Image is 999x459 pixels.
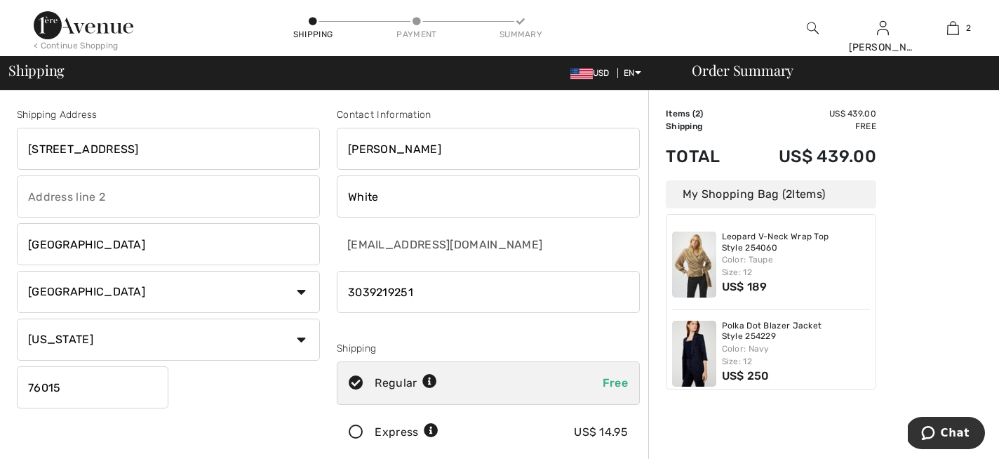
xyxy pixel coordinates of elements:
span: Free [603,376,628,390]
td: Shipping [666,120,741,133]
div: Order Summary [675,63,991,77]
span: 2 [966,22,971,34]
input: Last name [337,175,640,218]
div: US$ 14.95 [574,424,628,441]
div: My Shopping Bag ( Items) [666,180,876,208]
span: US$ 189 [722,280,767,293]
span: US$ 250 [722,369,770,382]
span: 2 [695,109,700,119]
span: EN [624,68,641,78]
div: Color: Taupe Size: 12 [722,253,871,279]
a: Polka Dot Blazer Jacket Style 254229 [722,321,871,342]
img: Polka Dot Blazer Jacket Style 254229 [672,321,716,387]
span: 2 [786,187,792,201]
td: Items ( ) [666,107,741,120]
img: US Dollar [570,68,593,79]
img: Leopard V-Neck Wrap Top Style 254060 [672,232,716,298]
div: Color: Navy Size: 12 [722,342,871,368]
a: Leopard V-Neck Wrap Top Style 254060 [722,232,871,253]
input: Address line 2 [17,175,320,218]
input: First name [337,128,640,170]
div: Payment [396,28,438,41]
div: Shipping Address [17,107,320,122]
div: Express [375,424,438,441]
div: Contact Information [337,107,640,122]
div: Summary [499,28,542,41]
input: E-mail [337,223,564,265]
div: < Continue Shopping [34,39,119,52]
a: 2 [918,20,987,36]
span: USD [570,68,615,78]
input: Zip/Postal Code [17,366,168,408]
div: Shipping [292,28,334,41]
td: US$ 439.00 [741,107,876,120]
input: Mobile [337,271,640,313]
td: US$ 439.00 [741,133,876,180]
td: Total [666,133,741,180]
iframe: Opens a widget where you can chat to one of our agents [908,417,985,452]
div: [PERSON_NAME] [849,40,918,55]
div: Regular [375,375,437,392]
span: Shipping [8,63,65,77]
input: City [17,223,320,265]
div: Shipping [337,341,640,356]
img: My Bag [947,20,959,36]
img: 1ère Avenue [34,11,133,39]
input: Address line 1 [17,128,320,170]
img: My Info [877,20,889,36]
img: search the website [807,20,819,36]
a: Sign In [877,21,889,34]
td: Free [741,120,876,133]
